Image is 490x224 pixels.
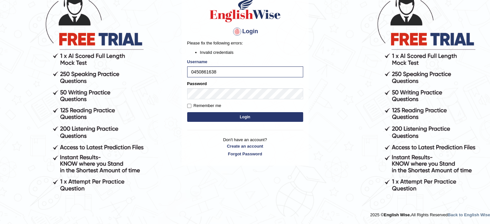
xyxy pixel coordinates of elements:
[187,143,303,149] a: Create an account
[448,212,490,217] a: Back to English Wise
[187,104,191,108] input: Remember me
[187,102,221,109] label: Remember me
[200,49,303,55] li: Invalid credentials
[370,209,490,218] div: 2025 © All Rights Reserved
[187,26,303,37] h4: Login
[187,81,207,87] label: Password
[187,59,207,65] label: Username
[187,112,303,122] button: Login
[187,151,303,157] a: Forgot Password
[187,40,303,46] p: Please fix the following errors:
[384,212,411,217] strong: English Wise.
[187,137,303,157] p: Don't have an account?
